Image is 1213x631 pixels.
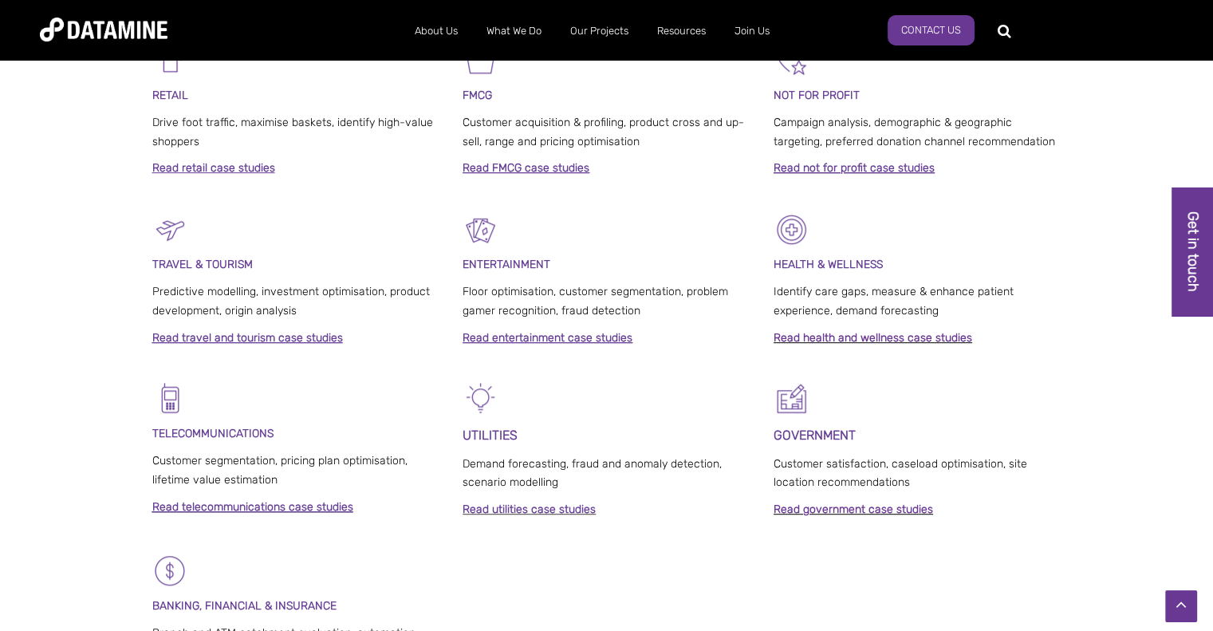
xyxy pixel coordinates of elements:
[463,161,589,175] a: Read FMCG case studies
[152,553,188,589] img: Banking & Financial
[152,285,430,317] span: Predictive modelling, investment optimisation, product development, origin analysis
[152,427,274,440] span: TELECOMMUNICATIONS
[774,89,860,102] span: NOT FOR PROFIT
[720,10,784,52] a: Join Us
[463,457,722,490] span: Demand forecasting, fraud and anomaly detection, scenario modelling
[774,211,809,247] img: Healthcare
[463,331,632,345] a: Read entertainment case studies
[774,503,933,516] a: Read government case studies
[556,10,643,52] a: Our Projects
[774,42,809,78] img: Not For Profit
[463,381,498,416] img: Energy
[643,10,720,52] a: Resources
[152,161,275,175] a: Read retail case studies
[152,258,253,271] span: TRAVEL & TOURISM
[774,381,809,416] img: Government
[400,10,472,52] a: About Us
[40,18,167,41] img: Datamine
[774,428,856,443] strong: GOVERNMENT
[152,500,353,514] a: Read telecommunications case studies
[152,599,337,613] span: BANKING, FINANCIAL & INSURANCE
[152,89,188,102] span: RETAIL
[463,503,596,516] a: Read utilities case studies
[888,15,975,45] a: Contact Us
[152,116,433,148] span: Drive foot traffic, maximise baskets, identify high-value shoppers
[774,457,1027,490] span: Customer satisfaction, caseload optimisation, site location recommendations
[472,10,556,52] a: What We Do
[152,381,188,416] img: Telecomms
[152,211,188,247] img: Travel & Tourism
[463,285,728,317] span: Floor optimisation, customer segmentation, problem gamer recognition, fraud detection
[774,116,1055,148] span: Campaign analysis, demographic & geographic targeting, preferred donation channel recommendation
[152,454,408,487] span: Customer segmentation, pricing plan optimisation, lifetime value estimation
[152,331,343,345] a: Read travel and tourism case studies
[463,89,492,102] span: FMCG
[152,42,188,78] img: Retail-1
[1172,187,1213,316] a: Get in touch
[463,258,550,271] span: ENTERTAINMENT
[774,285,1014,317] span: Identify care gaps, measure & enhance patient experience, demand forecasting
[774,161,935,175] a: Read not for profit case studies
[463,116,744,148] span: Customer acquisition & profiling, product cross and up-sell, range and pricing optimisation
[463,211,498,247] img: Entertainment
[463,42,498,78] img: FMCG
[774,331,972,345] a: Read health and wellness case studies
[774,258,883,271] strong: HEALTH & WELLNESS
[463,428,518,443] span: UTILITIES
